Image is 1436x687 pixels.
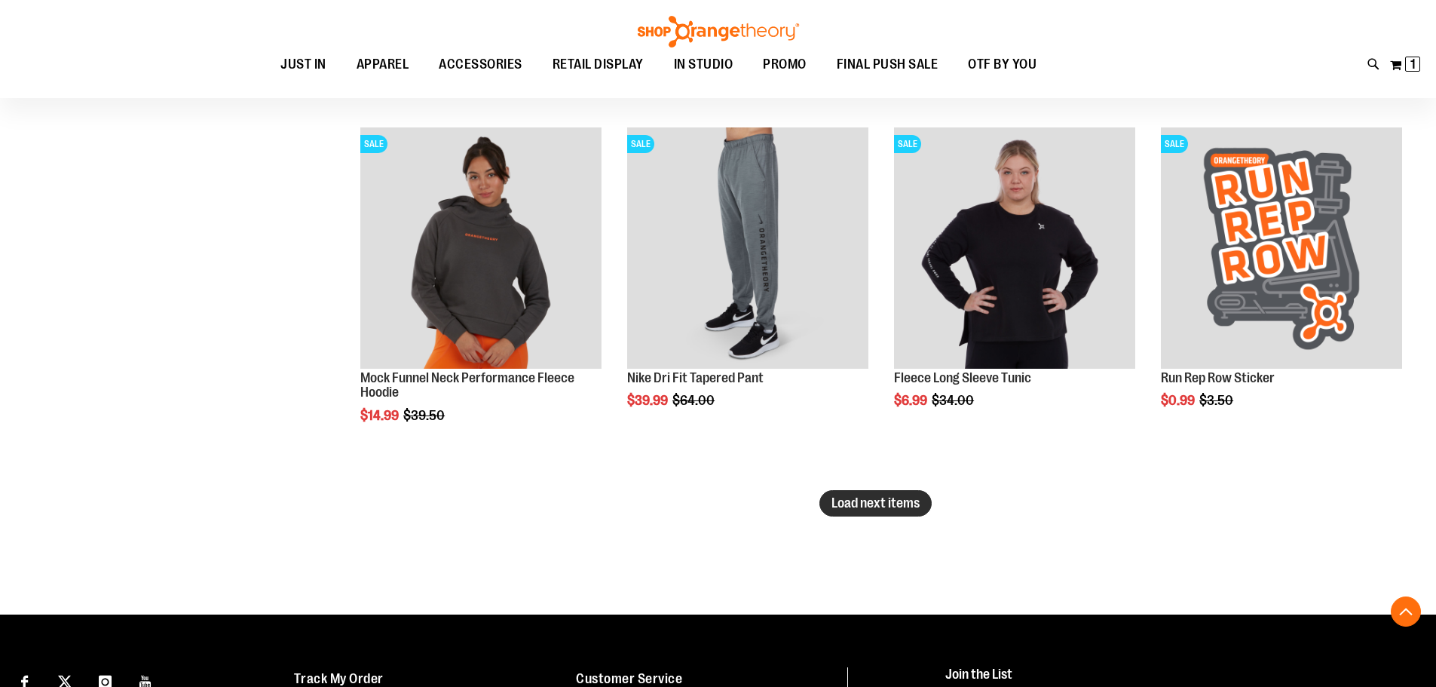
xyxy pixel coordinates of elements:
[1153,120,1410,447] div: product
[819,490,932,517] button: Load next items
[1161,127,1402,371] a: Run Rep Row StickerSALE
[439,48,522,81] span: ACCESSORIES
[627,127,868,371] a: Product image for Nike Dri Fit Tapered PantSALE
[353,120,609,462] div: product
[360,370,574,400] a: Mock Funnel Neck Performance Fleece Hoodie
[1391,597,1421,627] button: Back To Top
[627,393,670,408] span: $39.99
[894,370,1031,385] a: Fleece Long Sleeve Tunic
[265,48,341,82] a: JUST IN
[748,48,822,82] a: PROMO
[1161,370,1275,385] a: Run Rep Row Sticker
[627,370,764,385] a: Nike Dri Fit Tapered Pant
[886,120,1143,447] div: product
[894,135,921,153] span: SALE
[894,393,929,408] span: $6.99
[822,48,954,81] a: FINAL PUSH SALE
[357,48,409,81] span: APPAREL
[932,393,976,408] span: $34.00
[831,495,920,511] span: Load next items
[1161,127,1402,369] img: Run Rep Row Sticker
[1199,393,1235,408] span: $3.50
[659,48,749,82] a: IN STUDIO
[360,408,401,423] span: $14.99
[894,127,1135,371] a: Product image for Fleece Long Sleeve TunicSALE
[968,48,1036,81] span: OTF BY YOU
[1161,135,1188,153] span: SALE
[360,127,602,371] a: Product image for Mock Funnel Neck Performance Fleece HoodieSALE
[576,671,682,686] a: Customer Service
[627,127,868,369] img: Product image for Nike Dri Fit Tapered Pant
[763,48,807,81] span: PROMO
[280,48,326,81] span: JUST IN
[1410,57,1416,72] span: 1
[672,393,717,408] span: $64.00
[537,48,659,82] a: RETAIL DISPLAY
[341,48,424,82] a: APPAREL
[360,127,602,369] img: Product image for Mock Funnel Neck Performance Fleece Hoodie
[403,408,447,423] span: $39.50
[424,48,537,82] a: ACCESSORIES
[627,135,654,153] span: SALE
[635,16,801,48] img: Shop Orangetheory
[837,48,938,81] span: FINAL PUSH SALE
[674,48,733,81] span: IN STUDIO
[1161,393,1197,408] span: $0.99
[894,127,1135,369] img: Product image for Fleece Long Sleeve Tunic
[620,120,876,447] div: product
[953,48,1052,82] a: OTF BY YOU
[360,135,387,153] span: SALE
[553,48,644,81] span: RETAIL DISPLAY
[294,671,384,686] a: Track My Order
